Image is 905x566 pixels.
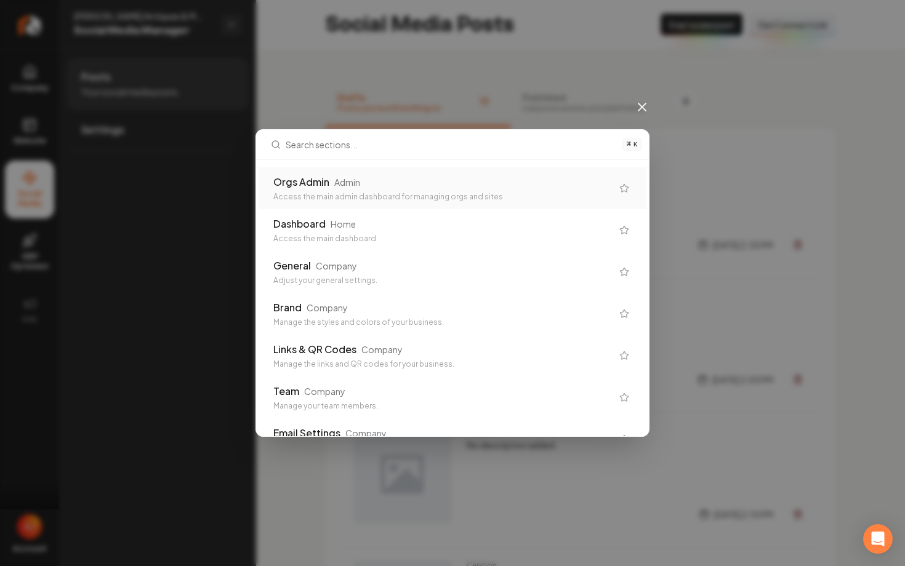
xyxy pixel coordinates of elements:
[273,192,612,202] div: Access the main admin dashboard for managing orgs and sites
[361,343,403,356] div: Company
[304,385,345,397] div: Company
[334,176,360,188] div: Admin
[307,301,348,314] div: Company
[273,234,612,244] div: Access the main dashboard
[286,130,615,159] input: Search sections...
[331,218,356,230] div: Home
[273,276,612,285] div: Adjust your general settings.
[273,342,356,357] div: Links & QR Codes
[273,359,612,369] div: Manage the links and QR codes for your business.
[273,258,311,273] div: General
[273,401,612,411] div: Manage your team members.
[316,260,357,272] div: Company
[273,217,326,231] div: Dashboard
[273,175,329,189] div: Orgs Admin
[345,427,387,439] div: Company
[273,317,612,327] div: Manage the styles and colors of your business.
[273,426,340,440] div: Email Settings
[273,384,299,399] div: Team
[256,160,649,436] div: Search sections...
[863,524,893,554] div: Open Intercom Messenger
[273,300,302,315] div: Brand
